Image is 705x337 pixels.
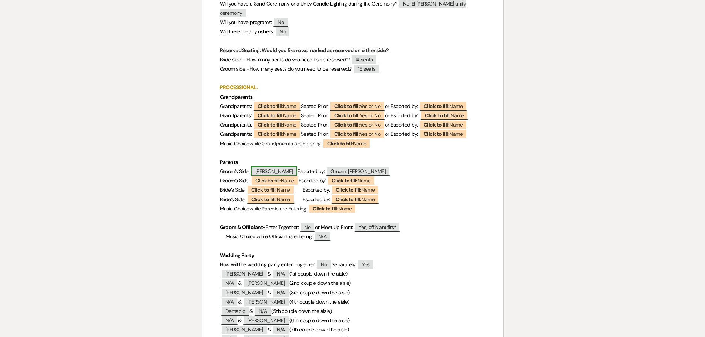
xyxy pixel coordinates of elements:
p: while Grandparents are Entering [220,139,486,148]
span: Name [327,176,375,185]
span: N/A [254,306,271,316]
span: Yes or No [330,111,385,120]
span: Name [253,129,301,138]
span: N/A [272,325,289,334]
span: : [306,205,307,212]
span: Seated Prior: [301,131,329,137]
span: (7th couple down the aisle) [289,326,349,333]
b: Click to fill: [334,131,360,137]
span: & [238,317,241,324]
span: Grandparents: [220,131,252,137]
span: Will there be any ushers: [220,28,274,35]
span: Yes or No [330,101,385,111]
span: [PERSON_NAME] [243,278,289,287]
span: Name [251,176,299,185]
b: Click to fill: [332,177,357,184]
b: Click to fill: [425,112,450,119]
span: or Escorted by: [385,121,418,128]
span: Escorted by: [303,186,330,193]
span: (3rd couple down the aisle) [289,289,350,296]
span: Escorted by: [297,168,325,175]
span: [PERSON_NAME] [243,316,289,325]
span: Music Choice [220,140,249,147]
span: Escorted by: [299,177,326,184]
b: Click to fill: [258,103,283,109]
b: Click to fill: [258,112,283,119]
span: Name [419,120,467,129]
b: Click to fill: [424,103,449,109]
span: [PERSON_NAME] [221,269,268,278]
span: N/A [272,288,289,297]
b: Click to fill: [258,131,283,137]
span: Name [331,195,379,204]
span: Name [308,204,356,213]
span: Demacio [221,306,249,316]
span: Name [253,120,301,129]
strong: Parents [220,159,238,165]
span: N/A [221,297,238,306]
span: Yes [357,260,374,269]
b: Click to fill: [327,140,353,147]
span: No [273,17,288,27]
b: Click to fill: [313,205,338,212]
span: (2nd couple down the aisle) [289,280,351,286]
strong: Wedding Party [220,252,254,259]
span: Name [323,139,370,148]
span: N/A [221,278,238,287]
b: Click to fill: [258,121,283,128]
span: Bride’s Side: [220,186,246,193]
span: or Escorted by: [385,103,418,109]
span: Enter Together: [265,224,299,230]
span: Groom’s Side: [220,177,250,184]
span: No [275,27,290,36]
strong: Reserved Seating: Would you like rows marked as reserved on either side? [220,47,389,54]
strong: Groom & Officiant- [220,224,266,230]
span: & [268,270,271,277]
span: How many seats do you need to be reserved:? [249,65,352,72]
b: Click to fill: [255,177,281,184]
span: Name [419,129,467,138]
span: Name [247,195,295,204]
span: Bride’s Side: [220,196,246,203]
strong: Grandparents [220,94,253,100]
span: Grandparents: [220,103,252,109]
span: 14 seats [351,55,377,64]
span: & [268,289,271,296]
span: Name [247,185,295,194]
span: Yes or No [330,120,385,129]
b: Click to fill: [336,186,361,193]
span: or Meet Up Front: [315,224,353,230]
span: Music Choice while Officiant is entering: [226,233,313,240]
span: (1st couple down the aisle) [289,270,348,277]
span: (4th couple down the aisle) [289,299,349,305]
span: (6th couple down the aisle) [289,317,350,324]
b: Click to fill: [334,121,360,128]
span: Seated Prior: [301,112,329,119]
span: or Escorted by: [385,131,418,137]
span: [PERSON_NAME] [243,297,289,306]
span: No [316,260,332,269]
b: Click to fill: [251,186,277,193]
p: while Parents are Entering [220,204,486,213]
span: How will the wedding party enter: Together: [220,261,315,268]
span: Separately: [332,261,356,268]
span: & [249,308,253,314]
span: Grandparents: [220,112,252,119]
span: Yes; officiant first [354,222,400,232]
span: Groom’s Side: [220,168,250,175]
span: Bride side - How many seats do you need to be reserved:? [220,56,350,63]
span: Name [331,185,379,194]
span: [PERSON_NAME] [221,325,268,334]
span: Will you have programs: [220,19,272,26]
span: 15 seats [353,64,380,73]
span: Seated Prior: [301,121,329,128]
span: Music Choice [220,205,249,212]
b: Click to fill: [336,196,361,203]
span: [PERSON_NAME] [251,166,298,176]
span: No [300,222,315,232]
strong: PROCESSIONAL: [220,84,258,91]
span: Name [420,111,468,120]
span: Name [419,101,467,111]
span: Groom side - [220,65,249,72]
